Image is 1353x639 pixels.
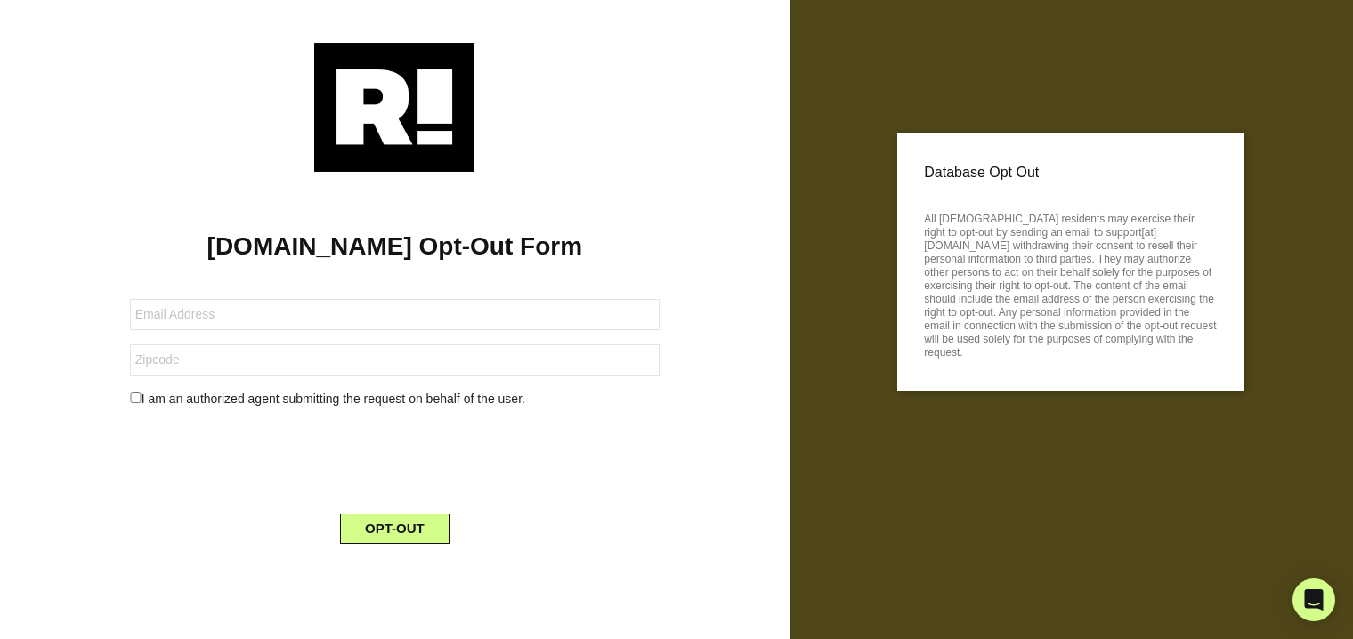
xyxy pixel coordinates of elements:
img: Retention.com [314,43,474,172]
p: Database Opt Out [924,159,1218,186]
iframe: reCAPTCHA [259,423,530,492]
h1: [DOMAIN_NAME] Opt-Out Form [27,231,763,262]
input: Email Address [130,299,660,330]
div: Open Intercom Messenger [1292,578,1335,621]
input: Zipcode [130,344,660,376]
div: I am an authorized agent submitting the request on behalf of the user. [117,390,673,408]
p: All [DEMOGRAPHIC_DATA] residents may exercise their right to opt-out by sending an email to suppo... [924,207,1218,360]
button: OPT-OUT [340,514,450,544]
